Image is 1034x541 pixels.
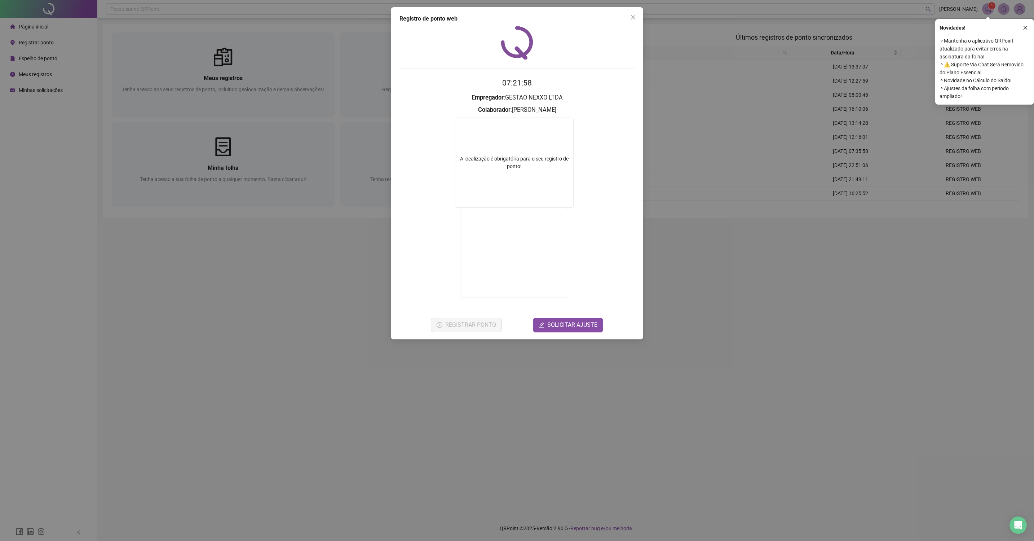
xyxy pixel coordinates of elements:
button: Close [627,12,639,23]
span: close [630,14,636,20]
strong: Colaborador [478,106,511,113]
strong: Empregador [472,94,504,101]
span: SOLICITAR AJUSTE [547,321,597,329]
span: ⚬ Novidade no Cálculo do Saldo! [940,76,1030,84]
span: ⚬ Mantenha o aplicativo QRPoint atualizado para evitar erros na assinatura da folha! [940,37,1030,61]
span: ⚬ Ajustes da folha com período ampliado! [940,84,1030,100]
span: edit [539,322,544,328]
button: REGISTRAR PONTO [431,318,502,332]
span: ⚬ ⚠️ Suporte Via Chat Será Removido do Plano Essencial [940,61,1030,76]
div: Open Intercom Messenger [1009,516,1027,534]
div: A localização é obrigatória para o seu registro de ponto! [455,155,573,170]
time: 07:21:58 [502,79,532,87]
div: Registro de ponto web [399,14,635,23]
span: Novidades ! [940,24,965,32]
span: close [1023,25,1028,30]
h3: : [PERSON_NAME] [399,105,635,115]
img: QRPoint [501,26,533,60]
button: editSOLICITAR AJUSTE [533,318,603,332]
h3: : GESTAO NEXXO LTDA [399,93,635,102]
